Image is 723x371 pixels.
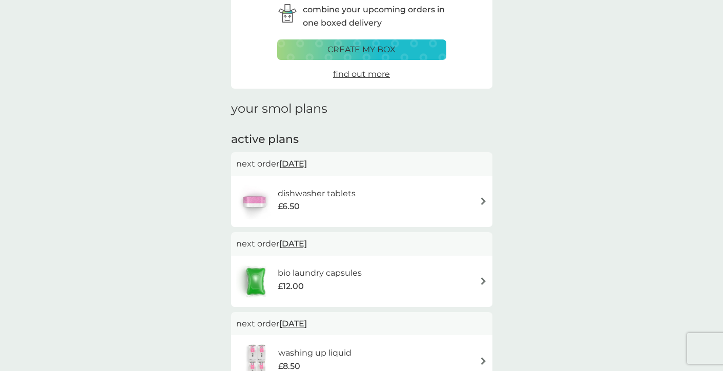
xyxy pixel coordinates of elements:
p: next order [236,157,487,171]
img: bio laundry capsules [236,263,275,299]
p: create my box [327,43,396,56]
h6: washing up liquid [278,346,352,360]
p: next order [236,237,487,251]
span: [DATE] [279,314,307,334]
h6: bio laundry capsules [278,266,362,280]
h2: active plans [231,132,492,148]
p: next order [236,317,487,331]
span: £6.50 [278,200,300,213]
p: combine your upcoming orders in one boxed delivery [303,3,446,29]
span: find out more [333,69,390,79]
h1: your smol plans [231,101,492,116]
a: find out more [333,68,390,81]
h6: dishwasher tablets [278,187,356,200]
span: [DATE] [279,234,307,254]
img: arrow right [480,277,487,285]
span: £12.00 [278,280,304,293]
img: arrow right [480,357,487,365]
img: dishwasher tablets [236,183,272,219]
span: [DATE] [279,154,307,174]
button: create my box [277,39,446,60]
img: arrow right [480,197,487,205]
